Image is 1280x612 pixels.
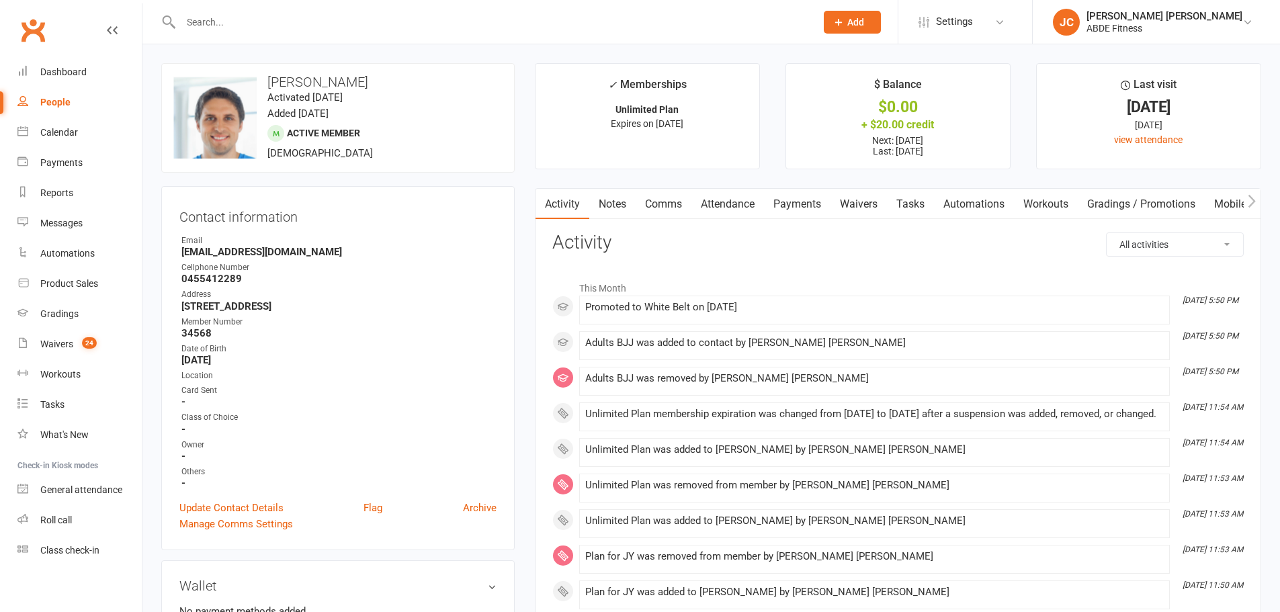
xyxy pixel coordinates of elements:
div: Location [181,369,497,382]
i: [DATE] 11:50 AM [1183,580,1243,590]
div: Messages [40,218,83,228]
span: Add [847,17,864,28]
div: Card Sent [181,384,497,397]
i: [DATE] 11:53 AM [1183,474,1243,483]
strong: [EMAIL_ADDRESS][DOMAIN_NAME] [181,246,497,258]
div: [DATE] [1049,100,1248,114]
a: Workouts [1014,189,1078,220]
a: Class kiosk mode [17,535,142,566]
i: [DATE] 5:50 PM [1183,296,1238,305]
img: image1753143492.png [173,75,257,159]
strong: Unlimited Plan [615,104,679,115]
a: Product Sales [17,269,142,299]
div: Promoted to White Belt on [DATE] [585,302,1164,313]
a: Dashboard [17,57,142,87]
div: Payments [40,157,83,168]
div: Unlimited Plan was added to [PERSON_NAME] by [PERSON_NAME] [PERSON_NAME] [585,515,1164,527]
div: Plan for JY was added to [PERSON_NAME] by [PERSON_NAME] [PERSON_NAME] [585,586,1164,598]
a: Mobile App [1205,189,1277,220]
div: $0.00 [798,100,998,114]
div: Unlimited Plan membership expiration was changed from [DATE] to [DATE] after a suspension was add... [585,408,1164,420]
a: Payments [17,148,142,178]
div: Gradings [40,308,79,319]
div: General attendance [40,484,122,495]
span: Settings [936,7,973,37]
span: Expires on [DATE] [611,118,683,129]
a: Workouts [17,359,142,390]
span: Active member [287,128,360,138]
a: Clubworx [16,13,50,47]
span: [DEMOGRAPHIC_DATA] [267,147,373,159]
div: Product Sales [40,278,98,289]
button: Add [824,11,881,34]
li: This Month [552,274,1244,296]
a: Manage Comms Settings [179,516,293,532]
div: ABDE Fitness [1086,22,1242,34]
div: JC [1053,9,1080,36]
span: 24 [82,337,97,349]
div: $ Balance [874,76,922,100]
div: Reports [40,187,73,198]
div: Member Number [181,316,497,329]
a: People [17,87,142,118]
strong: 34568 [181,327,497,339]
strong: - [181,423,497,435]
div: [DATE] [1049,118,1248,132]
div: Last visit [1121,76,1177,100]
a: Automations [17,238,142,269]
div: Dashboard [40,67,87,77]
a: Tasks [887,189,934,220]
h3: Activity [552,232,1244,253]
div: Tasks [40,399,65,410]
i: [DATE] 5:50 PM [1183,367,1238,376]
time: Activated [DATE] [267,91,343,103]
div: Date of Birth [181,343,497,355]
strong: 0455412289 [181,273,497,285]
div: Class check-in [40,545,99,556]
a: Gradings / Promotions [1078,189,1205,220]
strong: - [181,477,497,489]
p: Next: [DATE] Last: [DATE] [798,135,998,157]
div: Adults BJJ was added to contact by [PERSON_NAME] [PERSON_NAME] [585,337,1164,349]
div: Waivers [40,339,73,349]
a: Payments [764,189,830,220]
a: Tasks [17,390,142,420]
div: Class of Choice [181,411,497,424]
i: ✓ [608,79,617,91]
div: Unlimited Plan was removed from member by [PERSON_NAME] [PERSON_NAME] [585,480,1164,491]
a: Activity [536,189,589,220]
a: Gradings [17,299,142,329]
div: Adults BJJ was removed by [PERSON_NAME] [PERSON_NAME] [585,373,1164,384]
div: People [40,97,71,107]
a: Reports [17,178,142,208]
i: [DATE] 5:50 PM [1183,331,1238,341]
h3: Wallet [179,578,497,593]
div: Address [181,288,497,301]
a: Notes [589,189,636,220]
div: [PERSON_NAME] [PERSON_NAME] [1086,10,1242,22]
strong: [STREET_ADDRESS] [181,300,497,312]
div: Email [181,234,497,247]
div: Unlimited Plan was added to [PERSON_NAME] by [PERSON_NAME] [PERSON_NAME] [585,444,1164,455]
i: [DATE] 11:53 AM [1183,545,1243,554]
strong: [DATE] [181,354,497,366]
div: Calendar [40,127,78,138]
a: Calendar [17,118,142,148]
div: Others [181,466,497,478]
a: Update Contact Details [179,500,284,516]
a: Waivers [830,189,887,220]
i: [DATE] 11:54 AM [1183,402,1243,412]
a: Automations [934,189,1014,220]
a: Flag [364,500,382,516]
div: + $20.00 credit [798,118,998,132]
h3: [PERSON_NAME] [173,75,503,89]
time: Added [DATE] [267,107,329,120]
a: view attendance [1114,134,1183,145]
div: Roll call [40,515,72,525]
div: Owner [181,439,497,451]
a: General attendance kiosk mode [17,475,142,505]
div: Memberships [608,76,687,101]
div: Cellphone Number [181,261,497,274]
div: Plan for JY was removed from member by [PERSON_NAME] [PERSON_NAME] [585,551,1164,562]
a: Roll call [17,505,142,535]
